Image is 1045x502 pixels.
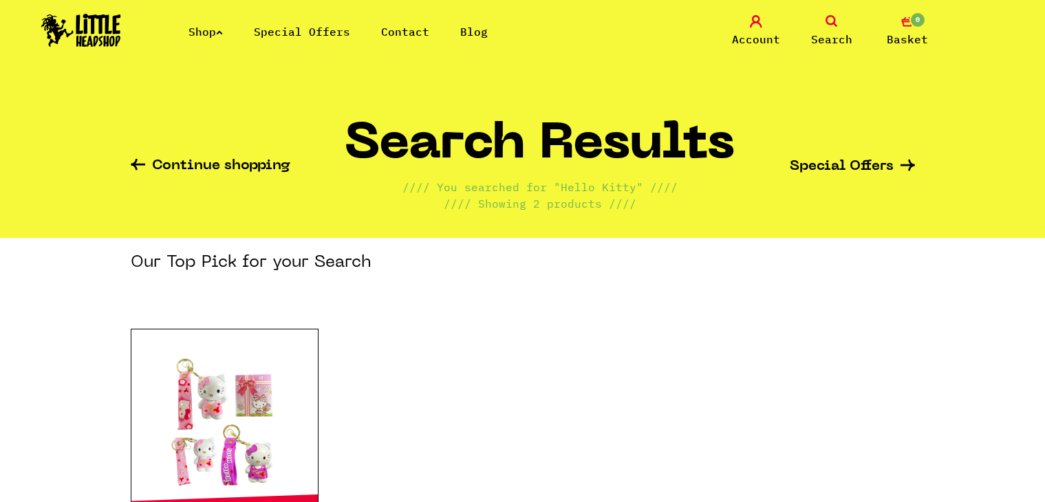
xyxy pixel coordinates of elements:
[909,12,926,28] span: 0
[811,31,852,47] span: Search
[131,252,371,274] h3: Our Top Pick for your Search
[131,159,290,175] a: Continue shopping
[41,14,121,47] img: Little Head Shop Logo
[345,122,735,179] h1: Search Results
[732,31,780,47] span: Account
[873,15,942,47] a: 0 Basket
[790,160,915,174] a: Special Offers
[402,179,678,195] p: //// You searched for "Hello Kitty" ////
[797,15,866,47] a: Search
[444,195,636,212] p: //// Showing 2 products ////
[188,25,223,39] a: Shop
[254,25,350,39] a: Special Offers
[381,25,429,39] a: Contact
[887,31,928,47] span: Basket
[460,25,488,39] a: Blog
